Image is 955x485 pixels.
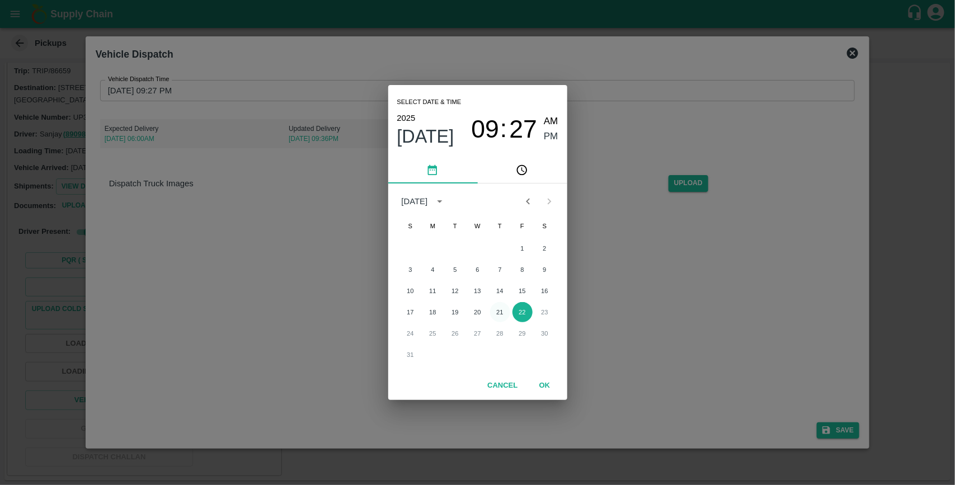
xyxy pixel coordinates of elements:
[423,302,443,322] button: 18
[535,260,555,280] button: 9
[431,192,449,210] button: calendar view is open, switch to year view
[468,260,488,280] button: 6
[535,215,555,237] span: Saturday
[527,376,563,395] button: OK
[512,215,533,237] span: Friday
[468,302,488,322] button: 20
[490,260,510,280] button: 7
[445,215,465,237] span: Tuesday
[401,302,421,322] button: 17
[397,111,416,125] button: 2025
[401,260,421,280] button: 3
[509,115,537,144] span: 27
[423,281,443,301] button: 11
[471,115,499,144] span: 09
[544,129,558,144] button: PM
[402,195,428,208] div: [DATE]
[518,191,539,212] button: Previous month
[512,238,533,258] button: 1
[445,302,465,322] button: 19
[512,260,533,280] button: 8
[468,215,488,237] span: Wednesday
[509,114,537,144] button: 27
[535,281,555,301] button: 16
[397,94,462,111] span: Select date & time
[468,281,488,301] button: 13
[490,281,510,301] button: 14
[445,281,465,301] button: 12
[490,302,510,322] button: 21
[500,114,507,144] span: :
[490,215,510,237] span: Thursday
[423,260,443,280] button: 4
[401,215,421,237] span: Sunday
[471,114,499,144] button: 09
[535,238,555,258] button: 2
[512,281,533,301] button: 15
[512,302,533,322] button: 22
[397,125,454,148] button: [DATE]
[544,114,558,129] button: AM
[445,260,465,280] button: 5
[401,281,421,301] button: 10
[388,157,478,183] button: pick date
[478,157,567,183] button: pick time
[423,215,443,237] span: Monday
[483,376,522,395] button: Cancel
